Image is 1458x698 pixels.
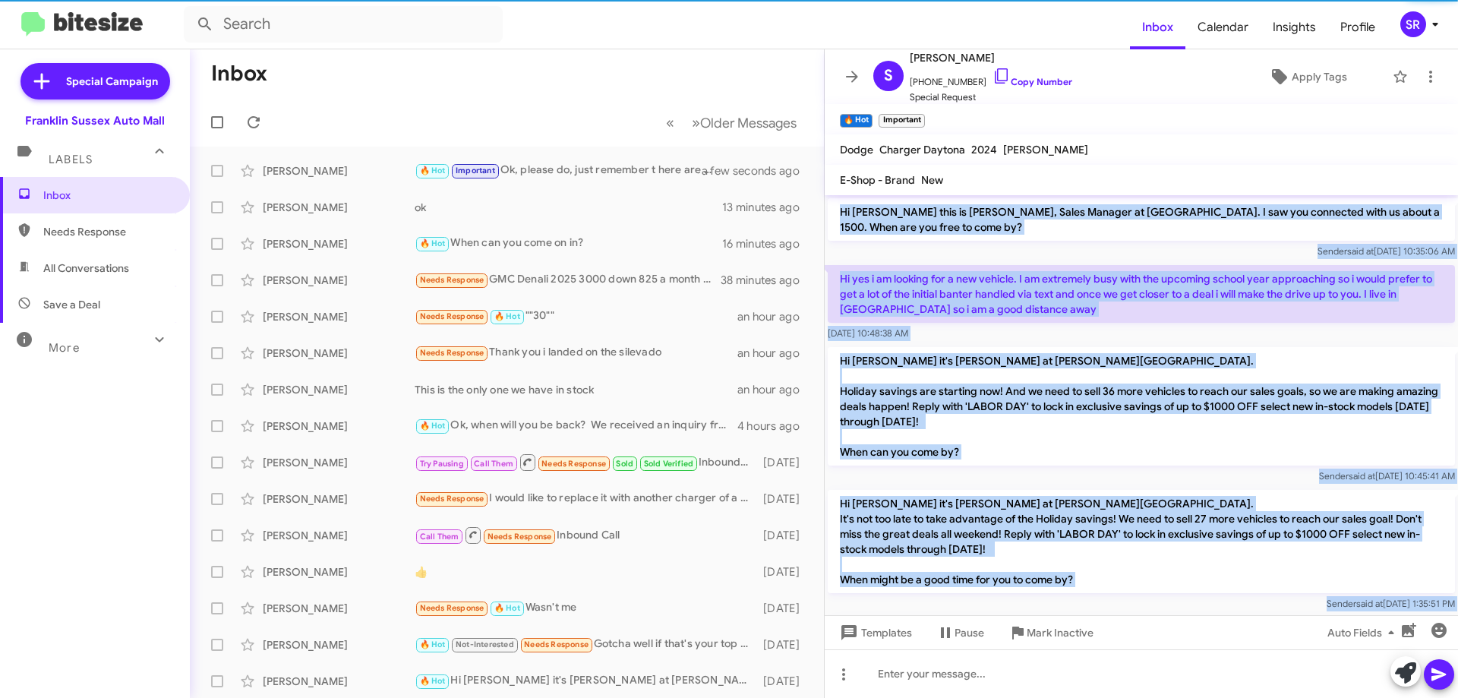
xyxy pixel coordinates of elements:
h1: Inbox [211,62,267,86]
div: Hi [PERSON_NAME] it's [PERSON_NAME] at [PERSON_NAME][GEOGRAPHIC_DATA]. We need to sell 30 new car... [415,672,756,690]
div: [DATE] [756,601,812,616]
div: Gotcha well if that's your top number then it's probably not worth either of our time. [PERSON_NA... [415,636,756,653]
span: Needs Response [541,459,606,469]
div: [PERSON_NAME] [263,564,415,580]
a: Profile [1328,5,1387,49]
button: Pause [924,619,996,646]
small: 🔥 Hot [840,114,873,128]
span: Special Campaign [66,74,158,89]
span: Sold [616,459,633,469]
div: [PERSON_NAME] [263,455,415,470]
span: Labels [49,153,93,166]
span: Important [456,166,495,175]
span: New [921,173,943,187]
span: Needs Response [488,532,552,542]
div: 👍 [415,564,756,580]
button: Templates [825,619,924,646]
span: Needs Response [524,640,589,649]
span: Older Messages [700,115,797,131]
span: Try Pausing [420,459,464,469]
p: Hi [PERSON_NAME] this is [PERSON_NAME], Sales Manager at [GEOGRAPHIC_DATA]. I saw you connected w... [828,198,1455,241]
span: Not-Interested [456,640,514,649]
div: a few seconds ago [721,163,812,178]
div: [PERSON_NAME] [263,418,415,434]
span: Needs Response [420,494,484,504]
div: Ok, when will you be back? We received an inquiry from you? [415,417,737,434]
div: [PERSON_NAME] [263,637,415,652]
span: Call Them [474,459,513,469]
div: This is the only one we have in stock [415,382,737,397]
span: Mark Inactive [1027,619,1093,646]
div: 13 minutes ago [722,200,812,215]
span: said at [1347,245,1374,257]
button: SR [1387,11,1441,37]
span: said at [1356,598,1383,609]
span: 🔥 Hot [420,676,446,686]
span: Needs Response [43,224,172,239]
span: More [49,341,80,355]
span: All Conversations [43,261,129,276]
span: Sold Verified [644,459,694,469]
a: Copy Number [993,76,1072,87]
span: Auto Fields [1327,619,1400,646]
a: Insights [1261,5,1328,49]
span: Sender [DATE] 10:35:06 AM [1318,245,1455,257]
div: [DATE] [756,564,812,580]
div: Wasn't me [415,599,756,617]
button: Mark Inactive [996,619,1106,646]
div: an hour ago [737,382,812,397]
div: [PERSON_NAME] [263,309,415,324]
span: Call Them [420,532,459,542]
div: Franklin Sussex Auto Mall [25,113,165,128]
div: ""30"" [415,308,737,325]
div: Inbound Call [415,453,756,472]
button: Auto Fields [1315,619,1412,646]
div: When can you come on in? [415,235,722,252]
span: S [884,64,893,88]
span: 🔥 Hot [494,603,520,613]
button: Apply Tags [1229,63,1385,90]
span: said at [1349,470,1375,482]
span: Calendar [1185,5,1261,49]
div: 16 minutes ago [722,236,812,251]
div: [PERSON_NAME] [263,601,415,616]
a: Special Campaign [21,63,170,99]
a: Inbox [1130,5,1185,49]
span: Inbox [43,188,172,203]
span: [PERSON_NAME] [910,49,1072,67]
span: [PERSON_NAME] [1003,143,1088,156]
span: Special Request [910,90,1072,105]
div: [PERSON_NAME] [263,674,415,689]
span: 🔥 Hot [420,238,446,248]
div: [PERSON_NAME] [263,346,415,361]
span: 🔥 Hot [420,640,446,649]
div: [DATE] [756,637,812,652]
span: Apply Tags [1292,63,1347,90]
div: [DATE] [756,491,812,507]
div: ok [415,200,722,215]
div: [PERSON_NAME] [263,200,415,215]
span: 🔥 Hot [494,311,520,321]
span: Sender [DATE] 10:45:41 AM [1319,470,1455,482]
p: Hi [PERSON_NAME] it's [PERSON_NAME] at [PERSON_NAME][GEOGRAPHIC_DATA]. Holiday savings are starti... [828,347,1455,466]
span: Needs Response [420,603,484,613]
div: Thank you i landed on the silevado [415,344,737,362]
span: « [666,113,674,132]
small: Important [879,114,924,128]
div: [PERSON_NAME] [263,382,415,397]
div: [PERSON_NAME] [263,528,415,543]
div: an hour ago [737,309,812,324]
div: [DATE] [756,455,812,470]
span: Needs Response [420,348,484,358]
p: Hi yes i am looking for a new vehicle. I am extremely busy with the upcoming school year approach... [828,265,1455,323]
div: [DATE] [756,674,812,689]
span: Needs Response [420,311,484,321]
div: SR [1400,11,1426,37]
span: Dodge [840,143,873,156]
span: 🔥 Hot [420,421,446,431]
span: [PHONE_NUMBER] [910,67,1072,90]
input: Search [184,6,503,43]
